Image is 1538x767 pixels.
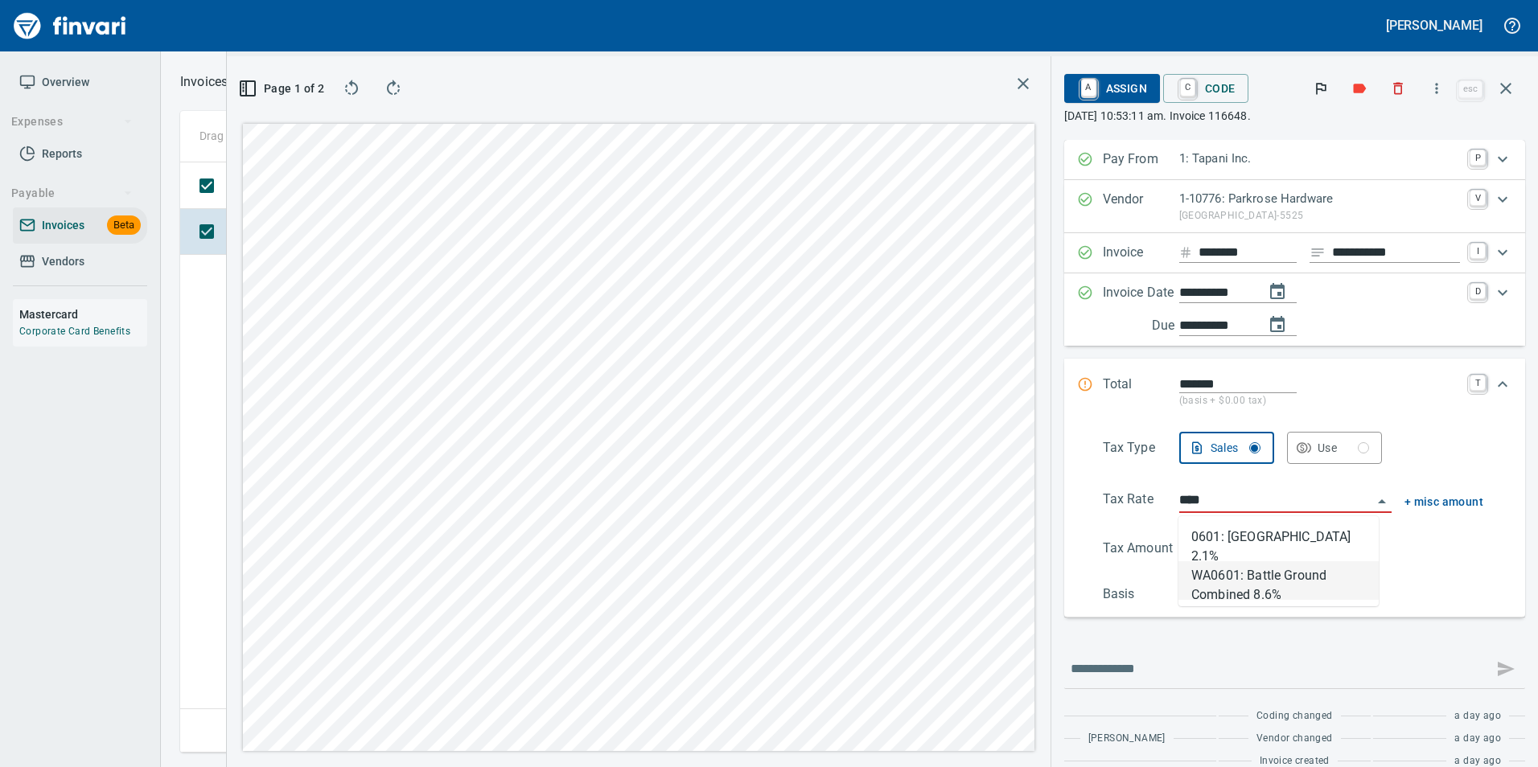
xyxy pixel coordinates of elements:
img: Finvari [10,6,130,45]
button: change due date [1258,306,1297,344]
button: Expenses [5,107,139,137]
button: [PERSON_NAME] [1382,13,1487,38]
p: 1: Tapani Inc. [1179,150,1460,168]
button: Flag [1303,71,1339,106]
p: [DATE] 10:53:11 am. Invoice 116648. [1064,108,1525,124]
div: Expand [1064,359,1525,425]
span: Page 1 of 2 [246,79,319,99]
p: 1-10776: Parkrose Hardware [1179,190,1460,208]
p: Tax Type [1103,438,1179,464]
span: Vendors [42,252,84,272]
svg: Invoice description [1310,244,1326,260]
p: Tax Rate [1103,490,1179,513]
button: + misc amount [1404,492,1483,512]
span: Expenses [11,112,133,132]
div: Use [1318,438,1369,458]
p: (basis + $0.00 tax) [1179,393,1460,409]
a: Vendors [13,244,147,280]
span: Beta [107,216,141,235]
div: Expand [1064,273,1525,346]
a: Corporate Card Benefits [19,326,130,337]
span: Invoices [42,215,84,236]
a: Overview [13,64,147,100]
div: Expand [1064,233,1525,273]
a: V [1470,190,1486,206]
span: Overview [42,72,89,92]
a: A [1081,79,1096,96]
button: Labels [1342,71,1377,106]
p: Drag a column heading here to group the table [199,128,435,144]
span: Assign [1077,75,1147,102]
li: WA0601: Battle Ground Combined 8.6% [1178,561,1379,600]
p: Invoices [180,72,228,92]
span: This records your message into the invoice and notifies anyone mentioned [1487,650,1525,688]
button: Page 1 of 2 [240,74,326,103]
span: a day ago [1454,731,1501,747]
span: Payable [11,183,133,203]
button: Close [1371,490,1393,513]
span: Vendor changed [1256,731,1333,747]
p: Invoice [1103,243,1179,264]
nav: breadcrumb [180,72,228,92]
div: Expand [1064,425,1525,617]
button: CCode [1163,74,1248,103]
button: AAssign [1064,74,1160,103]
p: Total [1103,375,1179,409]
button: Discard [1380,71,1416,106]
span: Code [1176,75,1236,102]
div: Expand [1064,140,1525,180]
a: C [1180,79,1195,96]
h5: [PERSON_NAME] [1386,17,1482,34]
span: Coding changed [1256,708,1333,724]
div: Expand [1064,180,1525,233]
li: 0601: [GEOGRAPHIC_DATA] 2.1% [1178,523,1379,561]
p: Basis [1103,584,1179,604]
div: Sales [1211,438,1260,458]
a: Reports [13,136,147,172]
p: Due [1152,316,1228,335]
p: Vendor [1103,190,1179,224]
button: change date [1258,273,1297,311]
a: esc [1458,80,1482,98]
button: Use [1287,432,1382,464]
span: [PERSON_NAME] [1088,731,1166,747]
a: T [1470,375,1486,391]
button: Payable [5,178,139,208]
a: P [1470,150,1486,166]
a: I [1470,243,1486,259]
span: Reports [42,144,82,164]
svg: Invoice number [1179,243,1192,262]
button: More [1419,71,1454,106]
a: InvoicesBeta [13,207,147,244]
p: [GEOGRAPHIC_DATA]-5525 [1179,208,1460,224]
button: Sales [1179,432,1274,464]
span: a day ago [1454,708,1501,724]
span: Close invoice [1454,69,1525,108]
p: Pay From [1103,150,1179,170]
p: Invoice Date [1103,283,1179,336]
h6: Mastercard [19,306,147,323]
p: Tax Amount [1103,539,1179,559]
a: D [1470,283,1486,299]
